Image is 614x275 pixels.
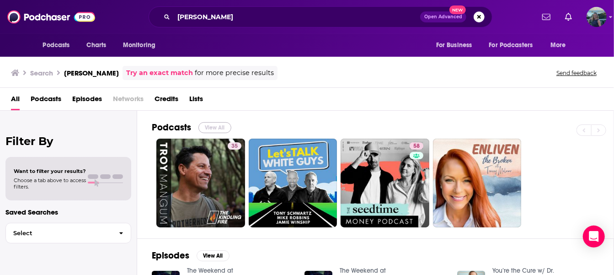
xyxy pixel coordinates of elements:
button: open menu [544,37,577,54]
h2: Podcasts [152,122,191,133]
h2: Filter By [5,135,131,148]
button: Send feedback [554,69,599,77]
a: Show notifications dropdown [539,9,554,25]
a: EpisodesView All [152,250,230,261]
a: 35 [156,139,245,227]
span: Monitoring [123,39,155,52]
button: open menu [117,37,167,54]
a: PodcastsView All [152,122,231,133]
button: Show profile menu [587,7,607,27]
span: Podcasts [43,39,70,52]
span: 58 [413,142,420,151]
span: Open Advanced [424,15,462,19]
a: All [11,92,20,110]
h3: [PERSON_NAME] [64,69,119,77]
h3: Search [30,69,53,77]
button: open menu [37,37,82,54]
span: For Business [436,39,472,52]
span: Charts [87,39,107,52]
button: open menu [430,37,484,54]
span: New [449,5,466,14]
img: User Profile [587,7,607,27]
a: Podcasts [31,92,61,110]
a: Credits [155,92,178,110]
span: Select [6,230,112,236]
h2: Episodes [152,250,189,261]
a: Charts [81,37,112,54]
div: Open Intercom Messenger [583,226,605,248]
p: Saved Searches [5,208,131,216]
a: Try an exact match [126,68,193,78]
a: Lists [189,92,203,110]
a: 58 [410,142,423,150]
div: Search podcasts, credits, & more... [149,6,492,27]
button: Open AdvancedNew [420,11,466,22]
button: View All [198,122,231,133]
span: for more precise results [195,68,274,78]
span: 35 [231,142,238,151]
span: More [550,39,566,52]
input: Search podcasts, credits, & more... [174,10,420,24]
button: View All [197,250,230,261]
span: Logged in as kelli0108 [587,7,607,27]
span: For Podcasters [489,39,533,52]
a: 35 [228,142,241,150]
button: Select [5,223,131,243]
button: open menu [483,37,546,54]
a: Show notifications dropdown [561,9,576,25]
a: Episodes [72,92,102,110]
span: Choose a tab above to access filters. [14,177,86,190]
img: Podchaser - Follow, Share and Rate Podcasts [7,8,95,26]
a: 58 [341,139,429,227]
span: Networks [113,92,144,110]
span: Want to filter your results? [14,168,86,174]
